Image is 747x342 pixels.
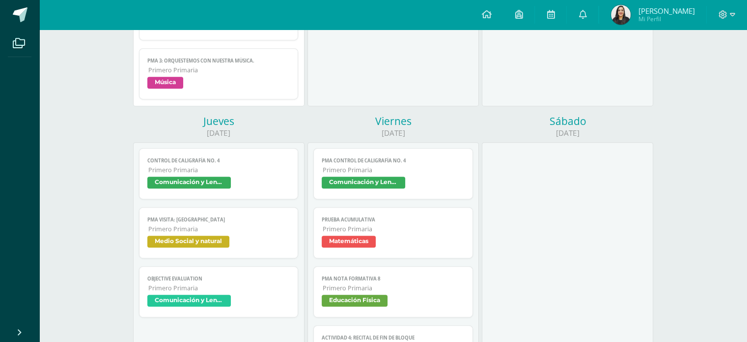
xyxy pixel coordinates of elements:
div: [DATE] [307,128,479,138]
a: PMA VISITA: [GEOGRAPHIC_DATA]Primero PrimariaMedio Social y natural [139,207,299,258]
span: Medio Social y natural [147,236,229,248]
span: Primero Primaria [148,166,290,174]
span: Comunicación y Lenguaje L1 [147,177,231,188]
div: Jueves [133,114,304,128]
a: PMA Control de caligrafía No. 4Primero PrimariaComunicación y Lenguaje L1 [313,148,473,199]
span: Comunicación y Lenguaje L3 Inglés [147,295,231,307]
span: PMA 3: Orquestemos con nuestra música. [147,58,290,64]
span: Primero Primaria [148,66,290,74]
span: [PERSON_NAME] [638,6,694,16]
span: Control de caligrafía No. 4 [147,157,290,164]
span: Actividad 4: Recital de Fin de Bloque [322,335,465,341]
span: Primero Primaria [323,166,465,174]
span: Música [147,77,183,89]
span: PMA VISITA: [GEOGRAPHIC_DATA] [147,217,290,223]
div: Viernes [307,114,479,128]
img: eb504549e384b99272ec58119e32f1a2.png [611,5,631,25]
span: Objective Evaluation [147,276,290,282]
a: PMA 3: Orquestemos con nuestra música.Primero PrimariaMúsica [139,48,299,99]
a: PMA Nota Formativa 8Primero PrimariaEducación Física [313,266,473,317]
span: Primero Primaria [323,284,465,292]
span: Comunicación y Lenguaje L1 [322,177,405,188]
span: Matemáticas [322,236,376,248]
span: Educación Física [322,295,387,307]
a: Control de caligrafía No. 4Primero PrimariaComunicación y Lenguaje L1 [139,148,299,199]
div: [DATE] [133,128,304,138]
a: Objective EvaluationPrimero PrimariaComunicación y Lenguaje L3 Inglés [139,266,299,317]
span: PMA Nota Formativa 8 [322,276,465,282]
div: [DATE] [482,128,653,138]
span: Mi Perfil [638,15,694,23]
span: Primero Primaria [323,225,465,233]
span: Primero Primaria [148,225,290,233]
span: Primero Primaria [148,284,290,292]
span: Prueba acumulativa [322,217,465,223]
a: Prueba acumulativaPrimero PrimariaMatemáticas [313,207,473,258]
span: PMA Control de caligrafía No. 4 [322,157,465,164]
div: Sábado [482,114,653,128]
